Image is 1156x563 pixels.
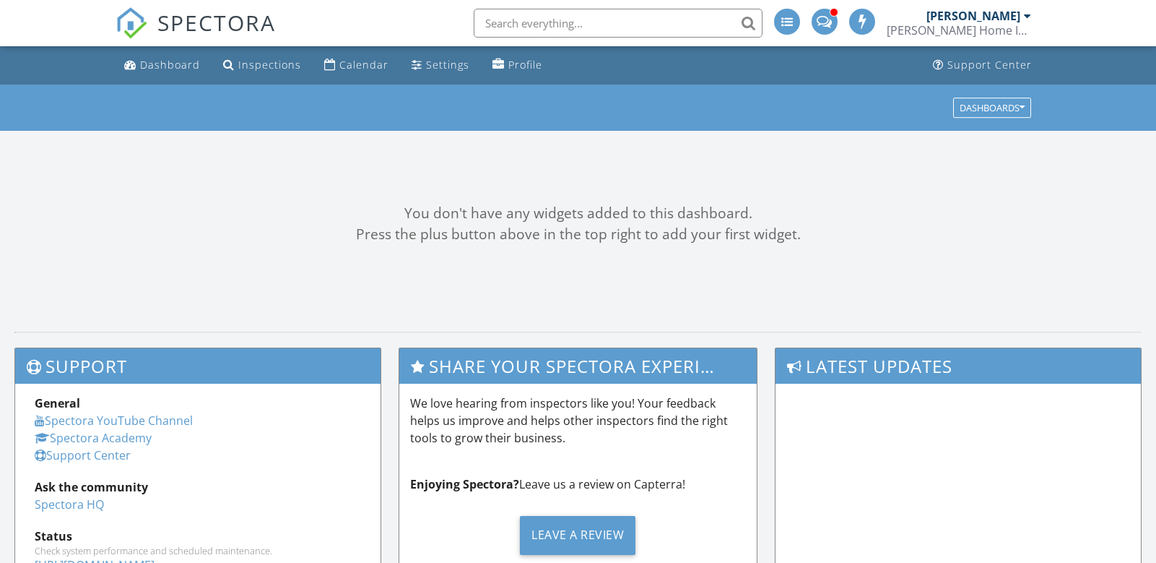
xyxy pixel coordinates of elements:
[399,348,756,384] h3: Share Your Spectora Experience
[35,478,361,496] div: Ask the community
[953,98,1031,118] button: Dashboards
[116,7,147,39] img: The Best Home Inspection Software - Spectora
[508,58,542,72] div: Profile
[116,20,276,50] a: SPECTORA
[410,395,745,447] p: We love hearing from inspectors like you! Your feedback helps us improve and helps other inspecto...
[217,52,307,79] a: Inspections
[520,516,635,555] div: Leave a Review
[35,497,104,512] a: Spectora HQ
[238,58,301,72] div: Inspections
[35,545,361,556] div: Check system performance and scheduled maintenance.
[14,203,1142,224] div: You don't have any widgets added to this dashboard.
[35,395,80,411] strong: General
[339,58,388,72] div: Calendar
[35,413,193,429] a: Spectora YouTube Channel
[426,58,469,72] div: Settings
[960,103,1025,113] div: Dashboards
[927,52,1038,79] a: Support Center
[157,7,276,38] span: SPECTORA
[406,52,475,79] a: Settings
[947,58,1032,72] div: Support Center
[15,348,381,384] h3: Support
[887,23,1031,38] div: Striler Home Inspections, Inc.
[318,52,394,79] a: Calendar
[140,58,200,72] div: Dashboard
[410,476,745,493] p: Leave us a review on Capterra!
[410,476,519,492] strong: Enjoying Spectora?
[474,9,762,38] input: Search everything...
[775,348,1141,384] h3: Latest Updates
[35,528,361,545] div: Status
[487,52,548,79] a: Profile
[35,447,131,463] a: Support Center
[118,52,206,79] a: Dashboard
[926,9,1020,23] div: [PERSON_NAME]
[35,430,152,446] a: Spectora Academy
[14,224,1142,245] div: Press the plus button above in the top right to add your first widget.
